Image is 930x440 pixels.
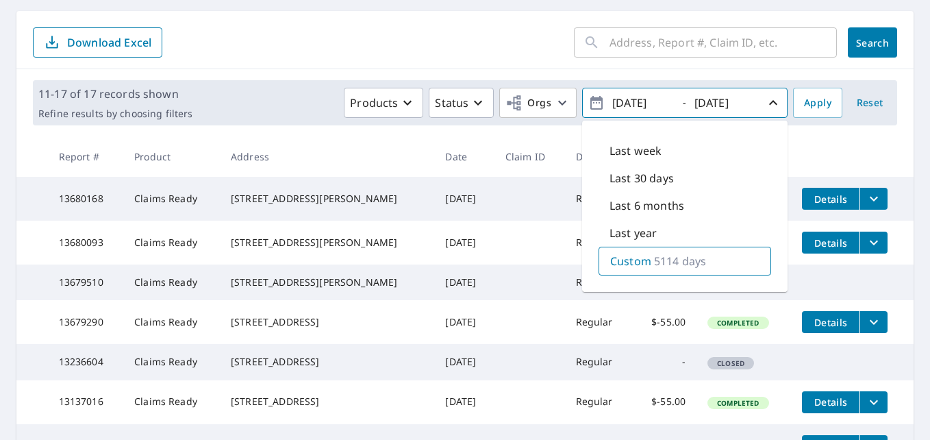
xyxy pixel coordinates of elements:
td: [DATE] [434,265,494,300]
button: detailsBtn-13137016 [802,391,859,413]
td: Regular [565,344,633,380]
span: Details [810,316,851,329]
td: $-55.00 [633,380,696,424]
td: - [633,344,696,380]
span: Reset [853,95,886,112]
th: Claim ID [494,136,565,177]
td: [DATE] [434,300,494,344]
span: Details [810,193,851,206]
button: filesDropdownBtn-13680093 [859,232,888,254]
p: Download Excel [67,35,151,50]
td: Regular [565,177,633,221]
input: yyyy/mm/dd [608,92,675,114]
button: Apply [793,88,842,118]
button: filesDropdownBtn-13679290 [859,311,888,333]
td: Claims Ready [123,300,220,344]
button: - [582,88,788,118]
p: Last week [609,143,662,159]
span: Completed [709,398,767,408]
input: Address, Report #, Claim ID, etc. [609,23,837,62]
td: Regular [565,265,633,300]
span: Closed [709,358,753,368]
td: Claims Ready [123,177,220,221]
td: Claims Ready [123,380,220,424]
p: 11-17 of 17 records shown [38,86,192,102]
td: 13236604 [48,344,124,380]
span: - [588,91,781,115]
td: Claims Ready [123,265,220,300]
td: [DATE] [434,221,494,265]
span: Completed [709,318,767,328]
td: Claims Ready [123,344,220,380]
p: 5114 days [654,253,706,269]
p: Products [350,95,398,111]
span: Apply [804,95,831,112]
span: Details [810,395,851,408]
td: $-55.00 [633,300,696,344]
span: Details [810,236,851,249]
td: [DATE] [434,344,494,380]
th: Product [123,136,220,177]
div: [STREET_ADDRESS][PERSON_NAME] [231,236,423,249]
button: Orgs [499,88,577,118]
input: yyyy/mm/dd [690,92,757,114]
div: Custom5114 days [599,247,771,276]
button: detailsBtn-13679290 [802,311,859,333]
td: 13680093 [48,221,124,265]
div: [STREET_ADDRESS] [231,395,423,408]
td: [DATE] [434,177,494,221]
th: Address [220,136,434,177]
button: Status [429,88,494,118]
div: Last 6 months [599,192,771,219]
div: [STREET_ADDRESS] [231,315,423,329]
th: Report # [48,136,124,177]
button: Products [344,88,423,118]
p: Last 30 days [609,170,674,186]
p: Last 6 months [609,197,684,214]
button: Reset [848,88,892,118]
p: Last year [609,225,657,241]
th: Delivery [565,136,633,177]
td: 13679510 [48,265,124,300]
button: Search [848,27,897,58]
button: filesDropdownBtn-13680168 [859,188,888,210]
td: Claims Ready [123,221,220,265]
div: Last week [599,137,771,164]
td: Regular [565,221,633,265]
td: 13680168 [48,177,124,221]
p: Refine results by choosing filters [38,108,192,120]
span: Search [859,36,886,49]
div: Last 30 days [599,164,771,192]
button: Download Excel [33,27,162,58]
button: detailsBtn-13680093 [802,232,859,254]
div: [STREET_ADDRESS][PERSON_NAME] [231,276,423,289]
div: [STREET_ADDRESS][PERSON_NAME] [231,192,423,206]
td: 13679290 [48,300,124,344]
td: Regular [565,380,633,424]
div: [STREET_ADDRESS] [231,355,423,369]
td: 13137016 [48,380,124,424]
th: Date [434,136,494,177]
div: Last year [599,219,771,247]
td: [DATE] [434,380,494,424]
p: Custom [610,253,651,269]
button: filesDropdownBtn-13137016 [859,391,888,413]
td: Regular [565,300,633,344]
button: detailsBtn-13680168 [802,188,859,210]
span: Orgs [505,95,551,112]
p: Status [435,95,468,111]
